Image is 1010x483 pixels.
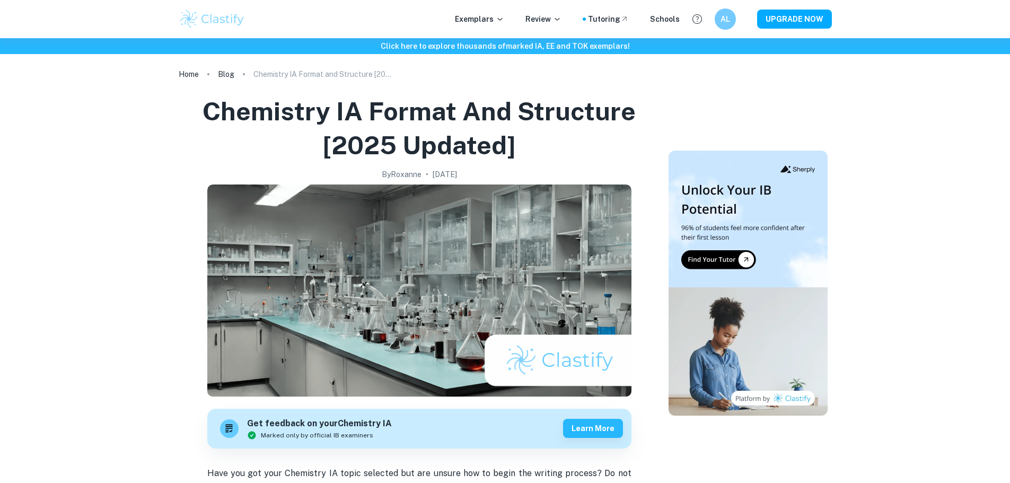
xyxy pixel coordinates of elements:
[719,13,731,25] h6: AL
[218,67,234,82] a: Blog
[650,13,680,25] a: Schools
[2,40,1008,52] h6: Click here to explore thousands of marked IA, EE and TOK exemplars !
[426,169,428,180] p: •
[588,13,629,25] a: Tutoring
[207,185,631,397] img: Chemistry IA Format and Structure [2025 updated] cover image
[715,8,736,30] button: AL
[433,169,457,180] h2: [DATE]
[179,8,246,30] img: Clastify logo
[179,67,199,82] a: Home
[382,169,421,180] h2: By Roxanne
[183,94,656,162] h1: Chemistry IA Format and Structure [2025 updated]
[563,419,623,438] button: Learn more
[688,10,706,28] button: Help and Feedback
[247,417,392,431] h6: Get feedback on your Chemistry IA
[261,431,373,440] span: Marked only by official IB examiners
[669,151,828,416] img: Thumbnail
[525,13,561,25] p: Review
[253,68,391,80] p: Chemistry IA Format and Structure [2025 updated]
[207,409,631,449] a: Get feedback on yourChemistry IAMarked only by official IB examinersLearn more
[455,13,504,25] p: Exemplars
[757,10,832,29] button: UPGRADE NOW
